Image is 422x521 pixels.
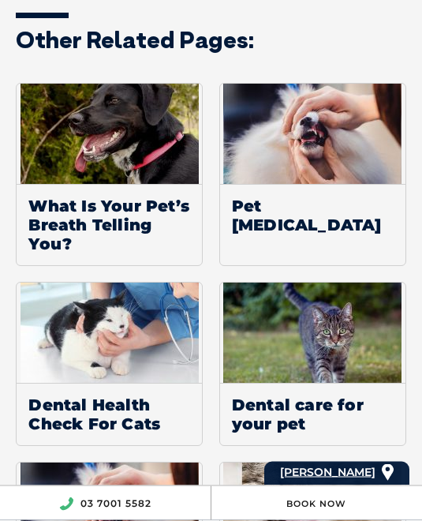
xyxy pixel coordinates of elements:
a: What Is Your Pet’s Breath Telling You? [16,84,203,267]
span: Dental Health Check For Cats [17,384,202,446]
a: [PERSON_NAME] [280,462,375,483]
span: What Is Your Pet’s Breath Telling You? [17,185,202,266]
h3: Other related pages: [16,28,406,52]
a: Pet [MEDICAL_DATA] [219,84,406,267]
span: Dental care for your pet [220,384,405,446]
a: Dental care for your pet [219,283,406,447]
img: location_phone.svg [59,497,73,511]
button: Search [391,72,407,88]
span: [PERSON_NAME] [280,465,375,479]
img: location_pin.svg [382,464,394,482]
a: Book Now [286,498,346,509]
a: Dental Health Check For Cats [16,283,203,447]
a: 03 7001 5582 [80,497,151,509]
span: Pet [MEDICAL_DATA] [220,185,405,247]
